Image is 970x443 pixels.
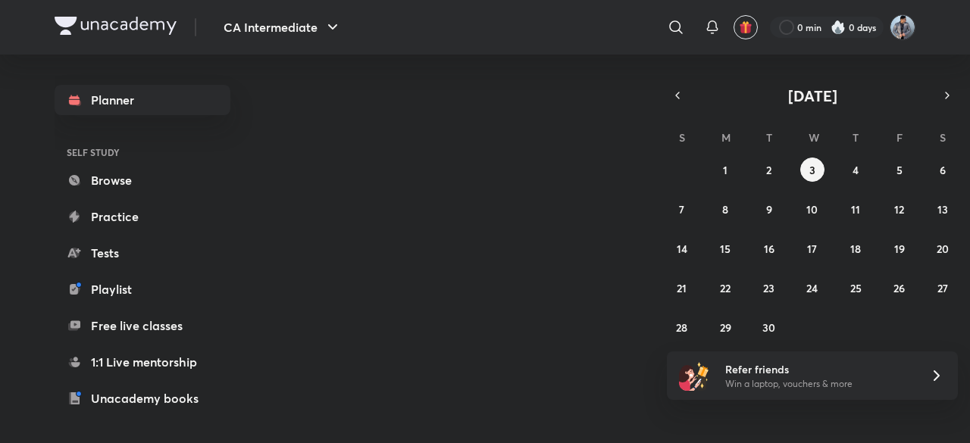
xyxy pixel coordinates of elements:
a: Planner [55,85,230,115]
abbr: September 26, 2025 [893,281,905,295]
a: Tests [55,238,230,268]
a: Free live classes [55,310,230,341]
abbr: September 7, 2025 [679,202,684,217]
abbr: September 8, 2025 [722,202,728,217]
img: Company Logo [55,17,177,35]
abbr: September 23, 2025 [763,281,774,295]
button: September 24, 2025 [800,276,824,300]
abbr: September 17, 2025 [807,242,817,256]
img: avatar [739,20,753,34]
abbr: September 14, 2025 [677,242,687,256]
button: September 20, 2025 [931,236,955,260]
button: September 12, 2025 [887,197,912,221]
abbr: September 1, 2025 [723,163,727,177]
button: September 2, 2025 [757,158,781,182]
button: September 8, 2025 [713,197,737,221]
button: September 26, 2025 [887,276,912,300]
abbr: September 15, 2025 [720,242,731,256]
a: Browse [55,165,230,195]
button: September 19, 2025 [887,236,912,260]
button: avatar [734,15,758,39]
abbr: September 27, 2025 [937,281,948,295]
abbr: September 22, 2025 [720,281,731,295]
abbr: September 19, 2025 [894,242,905,256]
a: Practice [55,201,230,232]
button: September 27, 2025 [931,276,955,300]
abbr: September 21, 2025 [677,281,687,295]
button: September 17, 2025 [800,236,824,260]
a: Unacademy books [55,383,230,413]
abbr: Tuesday [766,130,772,145]
button: September 14, 2025 [670,236,694,260]
abbr: September 12, 2025 [894,202,904,217]
a: Playlist [55,274,230,304]
abbr: September 18, 2025 [850,242,861,256]
button: September 11, 2025 [843,197,868,221]
h6: Refer friends [725,361,912,377]
button: September 9, 2025 [757,197,781,221]
button: September 15, 2025 [713,236,737,260]
button: September 30, 2025 [757,315,781,339]
abbr: September 13, 2025 [937,202,948,217]
abbr: September 4, 2025 [853,163,859,177]
abbr: September 10, 2025 [806,202,818,217]
span: [DATE] [788,86,837,106]
abbr: Sunday [679,130,685,145]
button: September 5, 2025 [887,158,912,182]
button: September 18, 2025 [843,236,868,260]
abbr: September 20, 2025 [937,242,949,256]
a: Company Logo [55,17,177,39]
abbr: September 28, 2025 [676,320,687,335]
abbr: Saturday [940,130,946,145]
a: 1:1 Live mentorship [55,347,230,377]
button: September 10, 2025 [800,197,824,221]
button: CA Intermediate [214,12,351,42]
button: September 28, 2025 [670,315,694,339]
abbr: September 24, 2025 [806,281,818,295]
abbr: Wednesday [809,130,819,145]
button: September 16, 2025 [757,236,781,260]
abbr: September 25, 2025 [850,281,862,295]
img: streak [831,20,846,35]
abbr: Thursday [853,130,859,145]
abbr: September 30, 2025 [762,320,775,335]
button: September 7, 2025 [670,197,694,221]
abbr: September 2, 2025 [766,163,771,177]
button: September 23, 2025 [757,276,781,300]
abbr: Monday [721,130,731,145]
button: September 25, 2025 [843,276,868,300]
button: September 22, 2025 [713,276,737,300]
img: Manthan Hasija [890,14,915,40]
p: Win a laptop, vouchers & more [725,377,912,391]
abbr: September 11, 2025 [851,202,860,217]
abbr: September 9, 2025 [766,202,772,217]
button: September 21, 2025 [670,276,694,300]
abbr: September 29, 2025 [720,320,731,335]
button: September 4, 2025 [843,158,868,182]
button: September 3, 2025 [800,158,824,182]
abbr: September 6, 2025 [940,163,946,177]
button: [DATE] [688,85,937,106]
abbr: Friday [896,130,903,145]
button: September 13, 2025 [931,197,955,221]
img: referral [679,360,709,391]
button: September 6, 2025 [931,158,955,182]
abbr: September 5, 2025 [896,163,903,177]
button: September 29, 2025 [713,315,737,339]
h6: SELF STUDY [55,139,230,165]
abbr: September 3, 2025 [809,163,815,177]
button: September 1, 2025 [713,158,737,182]
abbr: September 16, 2025 [764,242,774,256]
